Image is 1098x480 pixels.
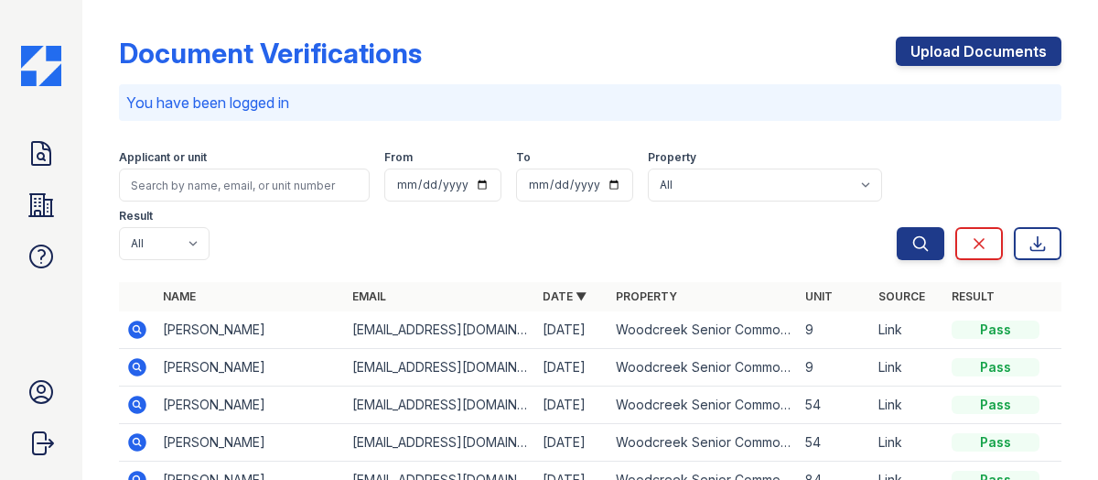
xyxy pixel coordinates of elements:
a: Date ▼ [543,289,587,303]
input: Search by name, email, or unit number [119,169,370,202]
td: 54 [798,387,871,424]
td: 9 [798,311,871,349]
td: Link [871,311,944,349]
label: Property [648,150,696,165]
td: [DATE] [535,349,608,387]
td: Woodcreek Senior Commons [608,424,798,462]
td: [EMAIL_ADDRESS][DOMAIN_NAME] [345,311,534,349]
label: Result [119,209,153,224]
a: Result [952,289,995,303]
div: Document Verifications [119,37,422,70]
td: Woodcreek Senior Commons [608,387,798,424]
td: [DATE] [535,424,608,462]
a: Upload Documents [896,37,1061,66]
a: Email [352,289,386,303]
td: 9 [798,349,871,387]
div: Pass [952,358,1039,376]
a: Unit [805,289,833,303]
a: Source [878,289,925,303]
td: [EMAIL_ADDRESS][DOMAIN_NAME] [345,387,534,424]
div: Pass [952,321,1039,339]
td: Link [871,424,944,462]
td: [EMAIL_ADDRESS][DOMAIN_NAME] [345,424,534,462]
a: Name [163,289,196,303]
td: [DATE] [535,311,608,349]
td: [DATE] [535,387,608,424]
td: [EMAIL_ADDRESS][DOMAIN_NAME] [345,349,534,387]
label: To [516,150,531,165]
td: [PERSON_NAME] [156,424,345,462]
p: You have been logged in [126,92,1054,114]
td: Link [871,387,944,424]
label: From [384,150,413,165]
td: Woodcreek Senior Commons [608,349,798,387]
td: Woodcreek Senior Commons [608,311,798,349]
div: Pass [952,433,1039,452]
a: Property [616,289,677,303]
td: [PERSON_NAME] [156,387,345,424]
td: [PERSON_NAME] [156,311,345,349]
div: Pass [952,396,1039,414]
td: [PERSON_NAME] [156,349,345,387]
td: Link [871,349,944,387]
img: CE_Icon_Blue-c292c112584629df590d857e76928e9f676e5b41ef8f769ba2f05ee15b207248.png [21,46,61,86]
label: Applicant or unit [119,150,207,165]
td: 54 [798,424,871,462]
